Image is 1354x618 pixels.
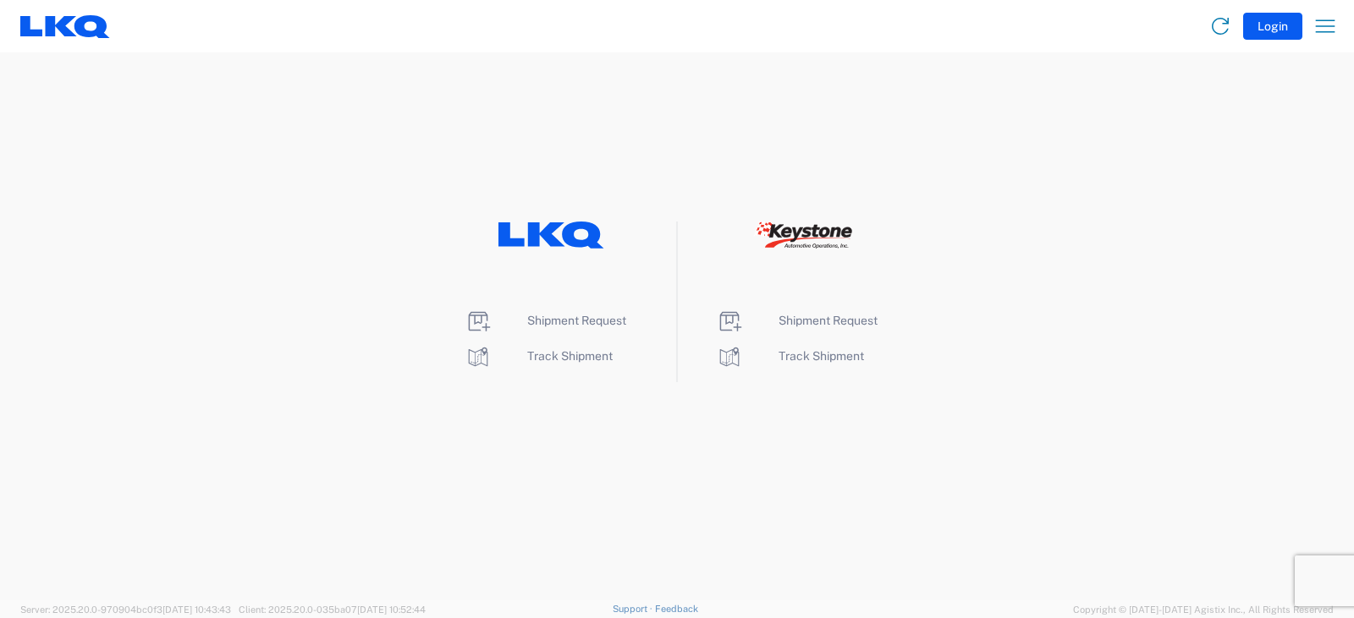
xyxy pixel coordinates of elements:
[357,604,426,615] span: [DATE] 10:52:44
[465,314,626,327] a: Shipment Request
[465,349,613,363] a: Track Shipment
[779,349,864,363] span: Track Shipment
[527,314,626,327] span: Shipment Request
[239,604,426,615] span: Client: 2025.20.0-035ba07
[20,604,231,615] span: Server: 2025.20.0-970904bc0f3
[779,314,878,327] span: Shipment Request
[1073,602,1334,617] span: Copyright © [DATE]-[DATE] Agistix Inc., All Rights Reserved
[162,604,231,615] span: [DATE] 10:43:43
[716,314,878,327] a: Shipment Request
[613,604,655,614] a: Support
[716,349,864,363] a: Track Shipment
[527,349,613,363] span: Track Shipment
[1243,13,1302,40] button: Login
[655,604,698,614] a: Feedback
